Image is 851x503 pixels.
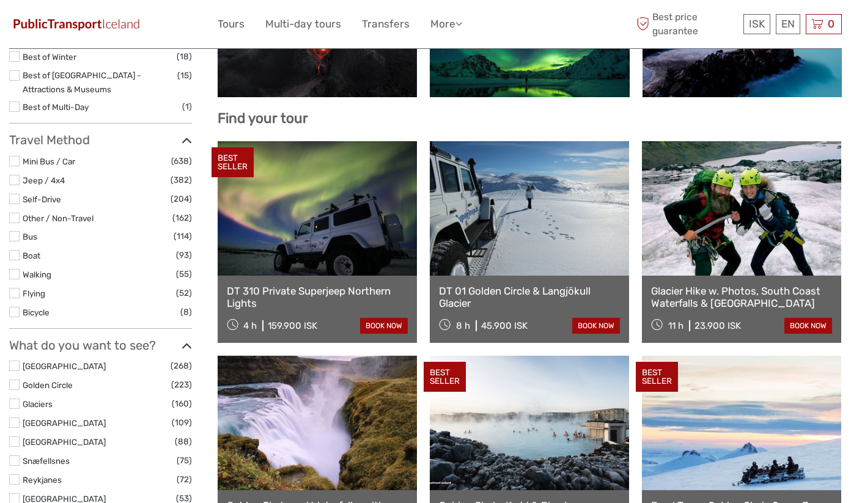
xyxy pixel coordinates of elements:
[243,320,257,331] span: 4 h
[776,14,800,34] div: EN
[9,338,192,353] h3: What do you want to see?
[172,397,192,411] span: (160)
[176,267,192,281] span: (55)
[572,318,620,334] a: book now
[23,232,37,241] a: Bus
[651,285,832,310] a: Glacier Hike w. Photos, South Coast Waterfalls & [GEOGRAPHIC_DATA]
[177,472,192,486] span: (72)
[439,285,620,310] a: DT 01 Golden Circle & Langjökull Glacier
[212,147,254,178] div: BEST SELLER
[23,307,50,317] a: Bicycle
[23,437,106,447] a: [GEOGRAPHIC_DATA]
[23,52,76,62] a: Best of Winter
[430,15,462,33] a: More
[227,285,408,310] a: DT 310 Private Superjeep Northern Lights
[362,15,410,33] a: Transfers
[23,399,53,409] a: Glaciers
[9,15,144,33] img: 649-6460f36e-8799-4323-b450-83d04da7ab63_logo_small.jpg
[182,100,192,114] span: (1)
[23,213,94,223] a: Other / Non-Travel
[23,361,106,371] a: [GEOGRAPHIC_DATA]
[180,305,192,319] span: (8)
[456,320,470,331] span: 8 h
[177,453,192,468] span: (75)
[23,175,65,185] a: Jeep / 4x4
[424,362,466,392] div: BEST SELLER
[17,21,138,31] p: We're away right now. Please check back later!
[176,248,192,262] span: (93)
[218,110,308,127] b: Find your tour
[176,286,192,300] span: (52)
[171,173,192,187] span: (382)
[826,18,836,30] span: 0
[171,359,192,373] span: (268)
[171,154,192,168] span: (638)
[23,70,141,94] a: Best of [GEOGRAPHIC_DATA] - Attractions & Museums
[172,211,192,225] span: (162)
[23,194,61,204] a: Self-Drive
[23,456,70,466] a: Snæfellsnes
[174,229,192,243] span: (114)
[636,362,678,392] div: BEST SELLER
[634,10,741,37] span: Best price guarantee
[23,380,73,390] a: Golden Circle
[668,320,683,331] span: 11 h
[23,270,51,279] a: Walking
[171,192,192,206] span: (204)
[23,288,45,298] a: Flying
[23,475,62,485] a: Reykjanes
[749,18,765,30] span: ISK
[9,133,192,147] h3: Travel Method
[177,50,192,64] span: (18)
[23,156,75,166] a: Mini Bus / Car
[141,19,155,34] button: Open LiveChat chat widget
[172,416,192,430] span: (109)
[265,15,341,33] a: Multi-day tours
[23,102,89,112] a: Best of Multi-Day
[23,418,106,428] a: [GEOGRAPHIC_DATA]
[175,435,192,449] span: (88)
[360,318,408,334] a: book now
[171,378,192,392] span: (223)
[177,68,192,83] span: (15)
[218,15,245,33] a: Tours
[784,318,832,334] a: book now
[694,320,741,331] div: 23.900 ISK
[268,320,317,331] div: 159.900 ISK
[481,320,528,331] div: 45.900 ISK
[23,251,40,260] a: Boat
